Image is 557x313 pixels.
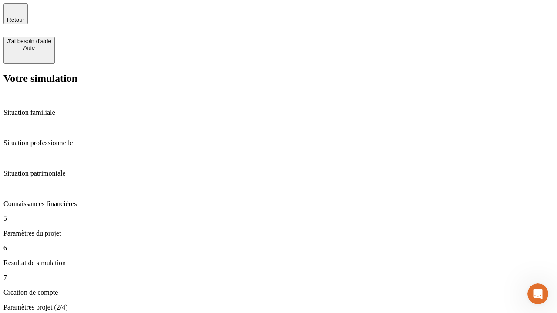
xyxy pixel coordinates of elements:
p: Paramètres du projet [3,230,554,237]
button: J’ai besoin d'aideAide [3,37,55,64]
p: 5 [3,215,554,223]
p: Situation patrimoniale [3,170,554,177]
p: 7 [3,274,554,282]
p: Situation familiale [3,109,554,117]
span: Retour [7,17,24,23]
div: Aide [7,44,51,51]
h2: Votre simulation [3,73,554,84]
div: J’ai besoin d'aide [7,38,51,44]
p: Connaissances financières [3,200,554,208]
p: Paramètres projet (2/4) [3,303,554,311]
button: Retour [3,3,28,24]
p: 6 [3,244,554,252]
iframe: Intercom live chat [527,283,548,304]
p: Situation professionnelle [3,139,554,147]
p: Création de compte [3,289,554,296]
p: Résultat de simulation [3,259,554,267]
